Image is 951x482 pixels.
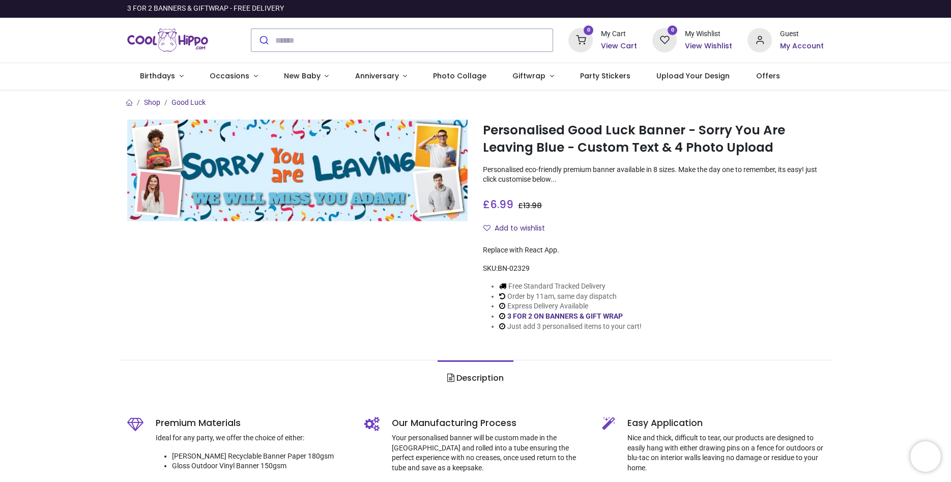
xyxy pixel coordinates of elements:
[756,71,780,81] span: Offers
[156,433,350,443] p: Ideal for any party, we offer the choice of either:
[172,461,350,471] li: Gloss Outdoor Vinyl Banner 150gsm
[507,312,623,320] a: 3 FOR 2 ON BANNERS & GIFT WRAP
[342,63,420,90] a: Anniversary
[483,197,513,212] span: £
[127,120,468,222] img: Personalised Good Luck Banner - Sorry You Are Leaving Blue - Custom Text & 4 Photo Upload
[499,322,642,332] li: Just add 3 personalised items to your cart!
[127,4,284,14] div: 3 FOR 2 BANNERS & GIFTWRAP - FREE DELIVERY
[144,98,160,106] a: Shop
[652,36,677,44] a: 0
[568,36,593,44] a: 0
[910,441,941,472] iframe: Brevo live chat
[210,71,249,81] span: Occasions
[500,63,567,90] a: Giftwrap
[656,71,730,81] span: Upload Your Design
[512,71,545,81] span: Giftwrap
[127,26,209,54] a: Logo of Cool Hippo
[518,201,542,211] span: £
[685,29,732,39] div: My Wishlist
[392,417,587,430] h5: Our Manufacturing Process
[499,292,642,302] li: Order by 11am, same day dispatch
[627,417,824,430] h5: Easy Application
[483,224,491,232] i: Add to wishlist
[392,433,587,473] p: Your personalised banner will be custom made in the [GEOGRAPHIC_DATA] and rolled into a tube ensu...
[780,29,824,39] div: Guest
[685,41,732,51] a: View Wishlist
[668,25,677,35] sup: 0
[251,29,275,51] button: Submit
[433,71,486,81] span: Photo Collage
[271,63,342,90] a: New Baby
[355,71,399,81] span: Anniversary
[483,245,824,256] div: Replace with React App.
[196,63,271,90] a: Occasions
[499,281,642,292] li: Free Standard Tracked Delivery
[171,98,206,106] a: Good Luck
[438,360,513,396] a: Description
[499,301,642,311] li: Express Delivery Available
[780,41,824,51] a: My Account
[127,26,209,54] img: Cool Hippo
[627,433,824,473] p: Nice and thick, difficult to tear, our products are designed to easily hang with either drawing p...
[490,197,513,212] span: 6.99
[156,417,350,430] h5: Premium Materials
[601,29,637,39] div: My Cart
[601,41,637,51] a: View Cart
[483,122,824,157] h1: Personalised Good Luck Banner - Sorry You Are Leaving Blue - Custom Text & 4 Photo Upload
[140,71,175,81] span: Birthdays
[584,25,593,35] sup: 0
[483,165,824,185] p: Personalised eco-friendly premium banner available in 8 sizes. Make the day one to remember, its ...
[284,71,321,81] span: New Baby
[580,71,630,81] span: Party Stickers
[127,63,197,90] a: Birthdays
[483,264,824,274] div: SKU:
[172,451,350,462] li: [PERSON_NAME] Recyclable Banner Paper 180gsm
[498,264,530,272] span: BN-02329
[523,201,542,211] span: 13.98
[610,4,824,14] iframe: Customer reviews powered by Trustpilot
[483,220,554,237] button: Add to wishlistAdd to wishlist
